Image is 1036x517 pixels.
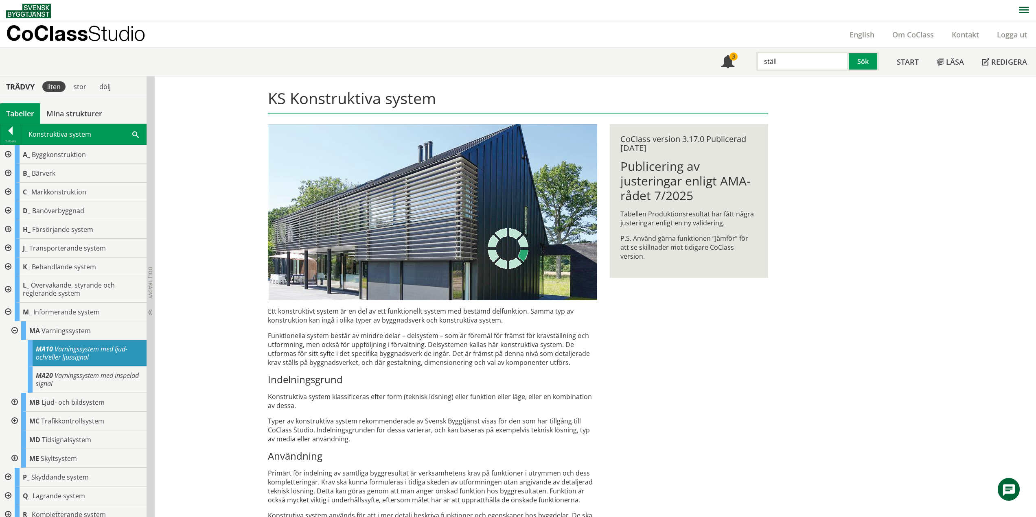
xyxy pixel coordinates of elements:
span: Varningssystem [42,326,91,335]
span: J_ [23,244,28,253]
div: 3 [729,52,738,61]
div: stor [69,81,91,92]
span: Varningssystem med inspelad signal [36,371,139,388]
div: Tillbaka [0,138,21,144]
span: Tidsignalsystem [42,435,91,444]
span: Sök i tabellen [132,130,139,138]
a: Om CoClass [883,30,943,39]
img: Svensk Byggtjänst [6,4,51,18]
span: Q_ [23,491,31,500]
span: L_ [23,281,29,290]
span: Byggkonstruktion [32,150,86,159]
span: Skyddande system [31,473,89,482]
span: Läsa [946,57,964,67]
span: Lagrande system [33,491,85,500]
input: Sök [756,52,849,71]
span: Varningssystem med ljud- och/eller ljussignal [36,345,127,362]
span: B_ [23,169,30,178]
span: Notifikationer [721,56,734,69]
span: ME [29,454,39,463]
a: Start [888,48,928,76]
span: Behandlande system [32,262,96,271]
span: MD [29,435,40,444]
a: Mina strukturer [40,103,108,124]
p: Tabellen Produktionsresultat har fått några justeringar enligt en ny validering. [620,209,758,227]
p: Typer av konstruktiva system rekommenderade av Svensk Byggtjänst visas för den som har tillgång t... [268,417,597,443]
span: Skyltsystem [41,454,77,463]
div: dölj [94,81,116,92]
span: Markkonstruktion [31,188,86,196]
button: Sök [849,52,879,71]
a: Kontakt [943,30,988,39]
div: CoClass version 3.17.0 Publicerad [DATE] [620,135,758,153]
span: Övervakande, styrande och reglerande system [23,281,115,298]
span: MA20 [36,371,53,380]
span: MA10 [36,345,53,353]
span: M_ [23,308,32,316]
span: D_ [23,206,31,215]
div: Konstruktiva system [21,124,146,144]
div: liten [42,81,66,92]
h3: Indelningsgrund [268,373,597,386]
p: Konstruktiva system klassificeras efter form (teknisk lösning) eller funktion eller läge, eller e... [268,392,597,410]
a: CoClassStudio [6,22,163,47]
span: MB [29,398,40,407]
span: Banöverbyggnad [32,206,84,215]
span: Försörjande system [32,225,93,234]
img: Laddar [488,228,528,269]
p: Funktionella system består av mindre delar – delsystem – som är föremål för främst för krav­ställ... [268,331,597,367]
h1: KS Konstruktiva system [268,89,768,114]
span: Informerande system [33,308,100,316]
span: MA [29,326,40,335]
span: MC [29,417,39,425]
span: Ljud- och bildsystem [42,398,105,407]
span: Transporterande system [29,244,106,253]
span: Bärverk [32,169,55,178]
span: Start [897,57,919,67]
a: Läsa [928,48,973,76]
span: H_ [23,225,31,234]
span: K_ [23,262,30,271]
a: 3 [712,48,743,76]
p: Ett konstruktivt system är en del av ett funktionellt system med bestämd delfunktion. Samma typ a... [268,307,597,325]
img: structural-solar-shading.jpg [268,124,597,300]
span: P_ [23,473,30,482]
span: C_ [23,188,30,196]
a: Redigera [973,48,1036,76]
a: Logga ut [988,30,1036,39]
span: Studio [88,21,145,45]
span: A_ [23,150,30,159]
p: Primärt för indelning av samtliga byggresultat är verksamhetens krav på funktioner i ut­rym­men o... [268,469,597,504]
h1: Publicering av justeringar enligt AMA-rådet 7/2025 [620,159,758,203]
span: Redigera [991,57,1027,67]
h3: Användning [268,450,597,462]
div: Trädvy [2,82,39,91]
span: Dölj trädvy [147,267,154,299]
p: CoClass [6,28,145,38]
p: P.S. Använd gärna funktionen ”Jämför” för att se skillnader mot tidigare CoClass version. [620,234,758,261]
span: Trafikkontrollsystem [41,417,104,425]
a: English [841,30,883,39]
